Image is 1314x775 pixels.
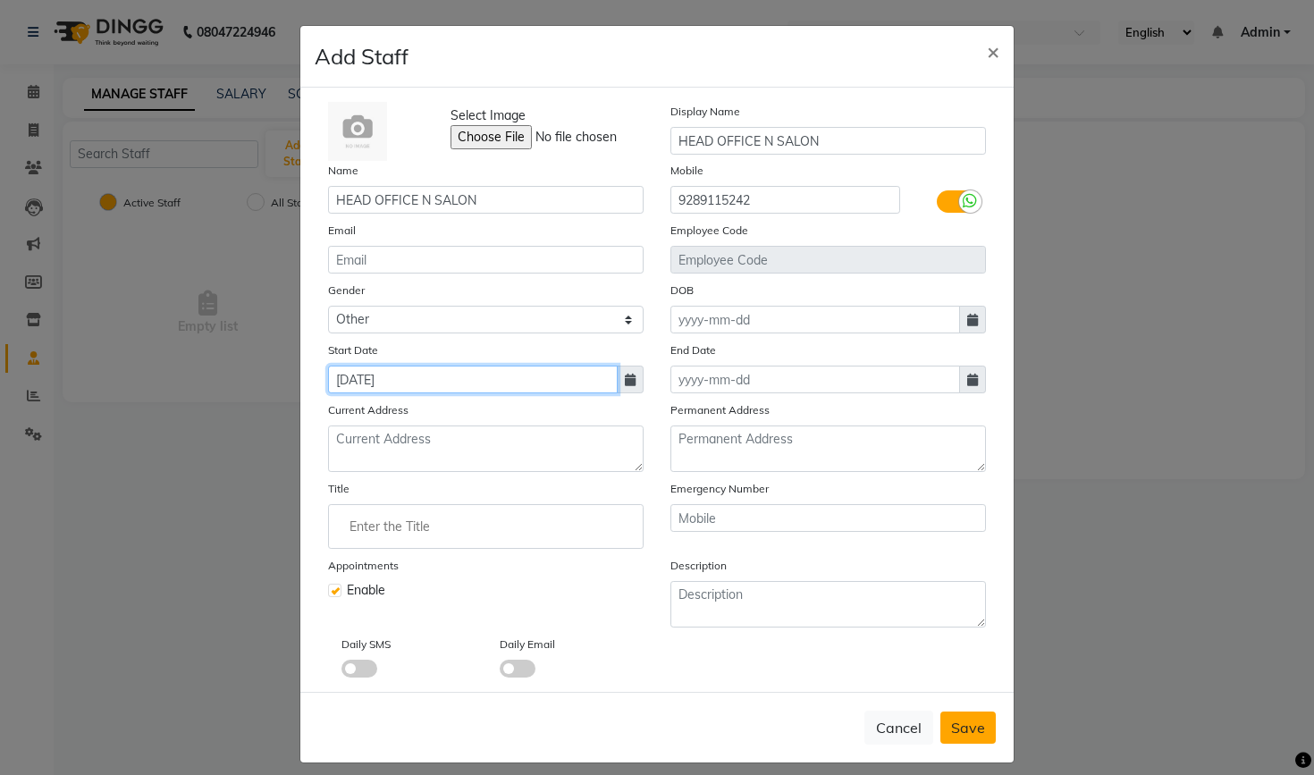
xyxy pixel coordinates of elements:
label: Emergency Number [670,481,769,497]
h4: Add Staff [315,40,409,72]
span: Save [951,719,985,737]
label: Current Address [328,402,409,418]
label: Name [328,163,358,179]
button: Save [940,712,996,744]
label: Email [328,223,356,239]
img: Cinque Terre [328,102,387,161]
input: Employee Code [670,246,986,274]
label: Employee Code [670,223,748,239]
button: Cancel [864,711,933,745]
label: Display Name [670,104,740,120]
input: Mobile [670,504,986,532]
input: Select Image [451,125,694,149]
input: Mobile [670,186,900,214]
label: Start Date [328,342,378,358]
label: DOB [670,282,694,299]
button: Close [973,26,1014,76]
input: yyyy-mm-dd [328,366,618,393]
label: Appointments [328,558,399,574]
label: Daily SMS [341,636,391,653]
label: Permanent Address [670,402,770,418]
span: Enable [347,581,385,600]
span: Select Image [451,106,526,125]
input: yyyy-mm-dd [670,366,960,393]
label: Description [670,558,727,574]
label: Mobile [670,163,703,179]
input: Name [328,186,644,214]
label: Title [328,481,350,497]
input: Email [328,246,644,274]
input: Enter the Title [336,509,636,544]
input: yyyy-mm-dd [670,306,960,333]
label: End Date [670,342,716,358]
span: × [987,38,999,64]
label: Daily Email [500,636,555,653]
label: Gender [328,282,365,299]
